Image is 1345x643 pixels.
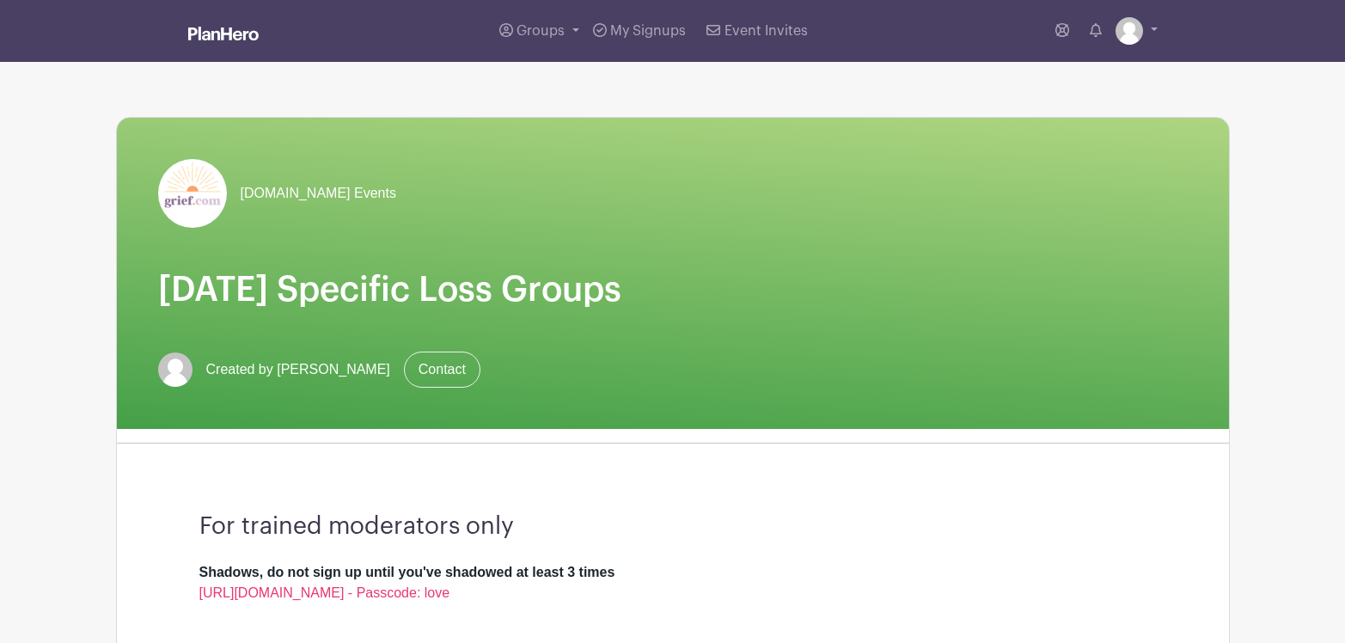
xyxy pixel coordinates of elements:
[199,565,615,579] strong: Shadows, do not sign up until you've shadowed at least 3 times
[158,159,227,228] img: grief-logo-planhero.png
[517,24,565,38] span: Groups
[199,512,1146,542] h3: For trained moderators only
[188,27,259,40] img: logo_white-6c42ec7e38ccf1d336a20a19083b03d10ae64f83f12c07503d8b9e83406b4c7d.svg
[241,183,396,204] span: [DOMAIN_NAME] Events
[404,352,480,388] a: Contact
[158,269,1188,310] h1: [DATE] Specific Loss Groups
[724,24,808,38] span: Event Invites
[1116,17,1143,45] img: default-ce2991bfa6775e67f084385cd625a349d9dcbb7a52a09fb2fda1e96e2d18dcdb.png
[199,585,450,600] a: [URL][DOMAIN_NAME] - Passcode: love
[206,359,390,380] span: Created by [PERSON_NAME]
[610,24,686,38] span: My Signups
[158,352,193,387] img: default-ce2991bfa6775e67f084385cd625a349d9dcbb7a52a09fb2fda1e96e2d18dcdb.png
